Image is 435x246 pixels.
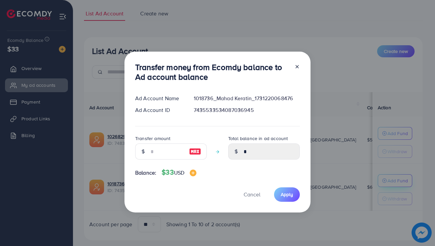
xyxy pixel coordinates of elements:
[130,95,188,102] div: Ad Account Name
[244,191,260,198] span: Cancel
[130,106,188,114] div: Ad Account ID
[135,169,156,177] span: Balance:
[188,95,305,102] div: 1018736_Mahad Keratin_1731220068476
[189,147,201,156] img: image
[135,135,170,142] label: Transfer amount
[281,191,293,198] span: Apply
[190,170,196,176] img: image
[135,62,289,82] h3: Transfer money from Ecomdy balance to Ad account balance
[188,106,305,114] div: 7435533534087036945
[235,187,269,202] button: Cancel
[274,187,300,202] button: Apply
[174,169,184,176] span: USD
[162,168,196,177] h4: $33
[228,135,288,142] label: Total balance in ad account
